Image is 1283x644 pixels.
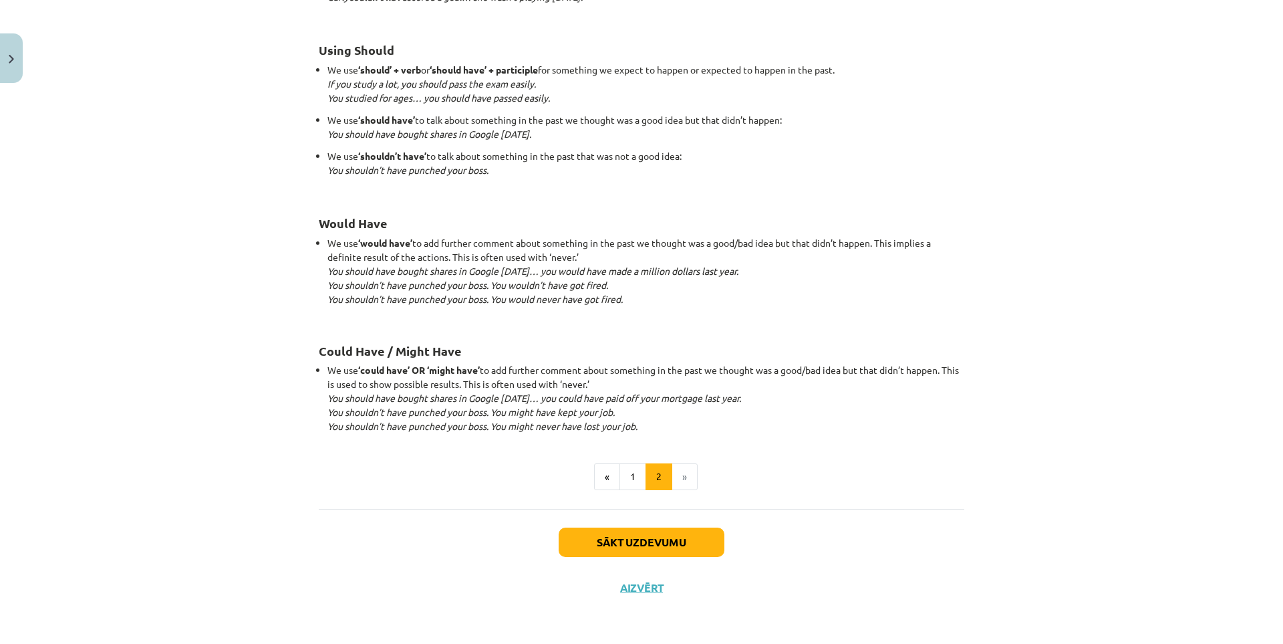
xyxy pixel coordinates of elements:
[319,42,394,58] strong: Using Should
[9,55,14,64] img: icon-close-lesson-0947bae3869378f0d4975bcd49f059093ad1ed9edebbc8119c70593378902aed.svg
[616,581,667,595] button: Aizvērt
[327,236,964,320] li: We use to add further comment about something in the past we thought was a good/bad idea but that...
[327,63,964,105] p: We use or for something we expect to happen or expected to happen in the past.
[358,150,426,162] strong: ‘shouldn’t have’
[559,528,724,557] button: Sākt uzdevumu
[327,279,608,291] em: You shouldn’t have punched your boss. You wouldn’t have got fired.
[319,463,964,490] nav: Page navigation example
[327,92,550,104] em: You studied for ages… you should have passed easily.
[358,64,421,76] strong: ‘should’ + verb
[327,420,637,432] em: You shouldn’t have punched your boss. You might never have lost your job.
[430,64,538,76] strong: ‘should have’ + participle
[327,392,741,404] em: You should have bought shares in Google [DATE]… you could have paid off your mortgage last year.
[327,293,623,305] em: You shouldn’t have punched your boss. You would never have got fired.
[327,406,615,418] em: You shouldn’t have punched your boss. You might have kept your job.
[327,78,536,90] em: If you study a lot, you should pass the exam easily.
[358,237,412,249] strong: ‘would have’
[358,364,480,376] strong: ‘could have’ OR ‘might have’
[327,265,738,277] em: You should have bought shares in Google [DATE]… you would have made a million dollars last year.
[319,343,462,358] strong: Could Have / Might Have
[327,363,964,433] li: We use to add further comment about something in the past we thought was a good/bad idea but that...
[619,463,646,490] button: 1
[646,463,672,490] button: 2
[327,113,964,141] p: We use to talk about something in the past we thought was a good idea but that didn’t happen:
[594,463,620,490] button: «
[319,215,388,231] strong: Would Have
[358,114,415,126] strong: ‘should have’
[327,149,964,191] p: We use to talk about something in the past that was not a good idea:
[327,164,488,176] em: You shouldn’t have punched your boss.
[327,128,531,140] em: You should have bought shares in Google [DATE].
